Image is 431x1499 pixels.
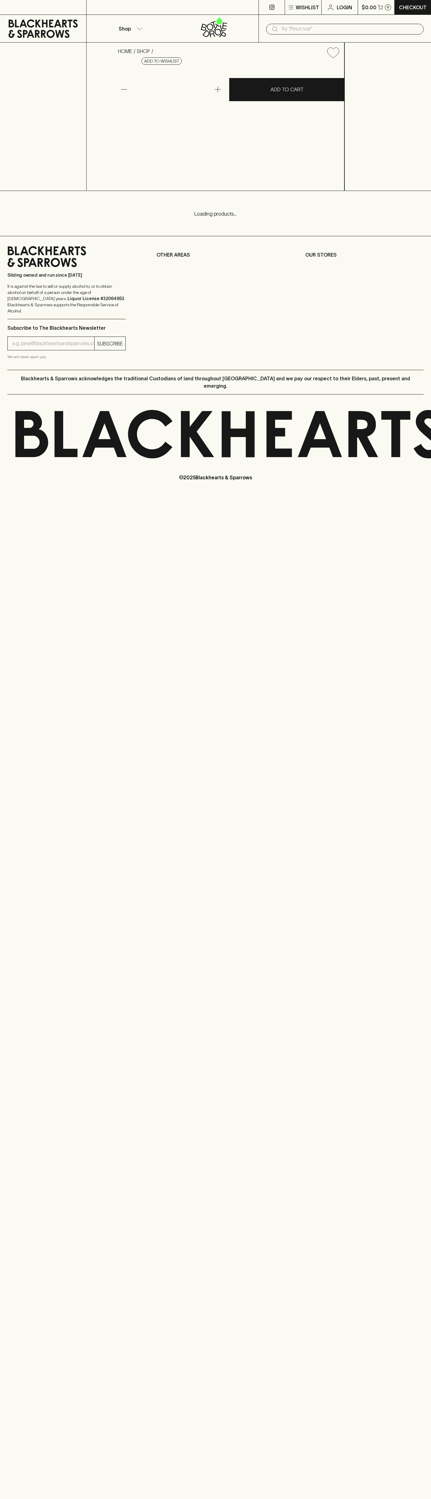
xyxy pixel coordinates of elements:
input: Try "Pinot noir" [281,24,419,34]
button: Add to wishlist [325,45,342,61]
p: Login [337,4,352,11]
p: $0.00 [362,4,376,11]
strong: Liquor License #32064953 [67,296,124,301]
p: 0 [387,6,389,9]
p: Loading products... [6,210,425,217]
p: Blackhearts & Sparrows acknowledges the traditional Custodians of land throughout [GEOGRAPHIC_DAT... [12,375,419,390]
button: Add to wishlist [141,57,182,65]
p: ADD TO CART [270,86,303,93]
button: Shop [87,15,173,42]
p: ⠀ [87,4,92,11]
img: 76744.png [113,63,344,191]
p: We will never spam you [7,354,126,360]
a: SHOP [137,48,150,54]
p: OTHER AREAS [157,251,275,258]
a: HOME [118,48,132,54]
p: It is against the law to sell or supply alcohol to, or to obtain alcohol on behalf of a person un... [7,283,126,314]
p: Wishlist [296,4,319,11]
p: Sibling owned and run since [DATE] [7,272,126,278]
button: SUBSCRIBE [95,337,125,350]
p: Shop [119,25,131,32]
button: ADD TO CART [229,78,344,101]
p: Checkout [399,4,427,11]
p: Subscribe to The Blackhearts Newsletter [7,324,126,332]
p: SUBSCRIBE [97,340,123,347]
p: OUR STORES [305,251,424,258]
input: e.g. jane@blackheartsandsparrows.com.au [12,339,94,349]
